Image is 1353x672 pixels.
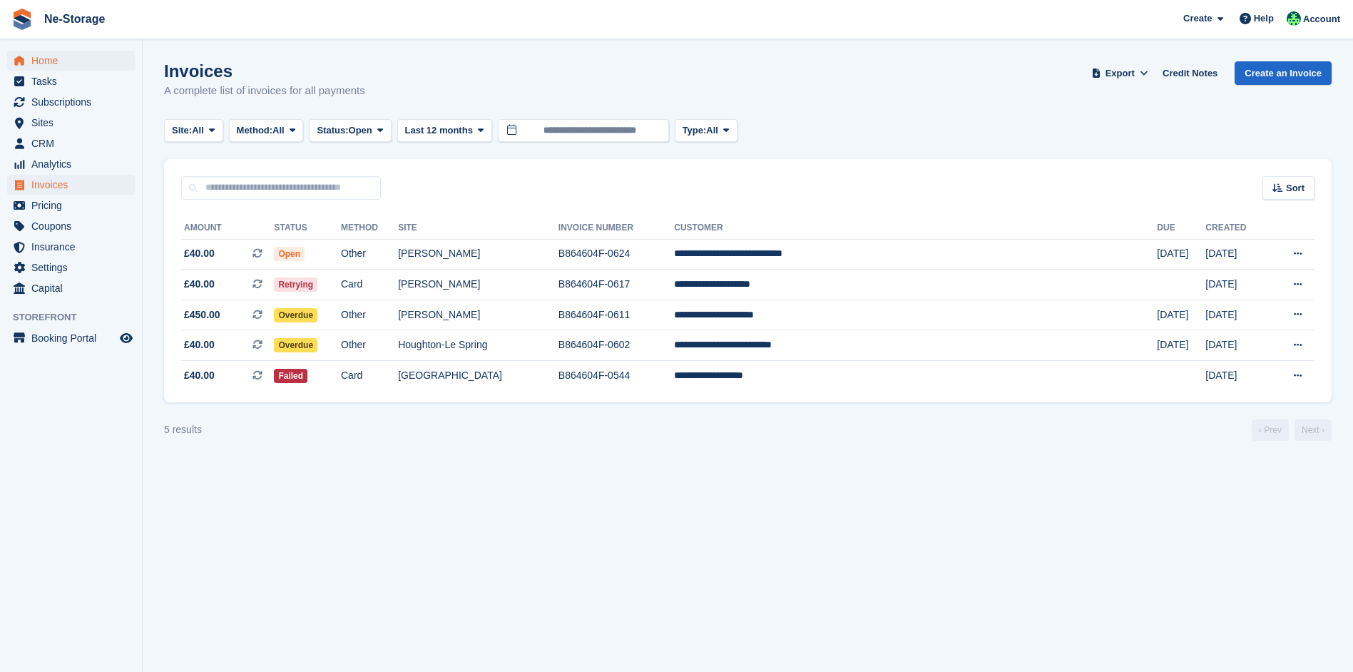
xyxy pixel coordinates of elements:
[274,247,305,261] span: Open
[7,154,135,174] a: menu
[7,92,135,112] a: menu
[558,270,674,300] td: B864604F-0617
[274,338,317,352] span: Overdue
[1088,61,1151,85] button: Export
[1183,11,1212,26] span: Create
[706,123,718,138] span: All
[683,123,707,138] span: Type:
[31,113,117,133] span: Sites
[7,278,135,298] a: menu
[1295,419,1332,441] a: Next
[675,119,737,143] button: Type: All
[7,237,135,257] a: menu
[398,239,558,270] td: [PERSON_NAME]
[7,195,135,215] a: menu
[1157,239,1205,270] td: [DATE]
[558,217,674,240] th: Invoice Number
[31,258,117,278] span: Settings
[181,217,274,240] th: Amount
[1252,419,1289,441] a: Previous
[31,216,117,236] span: Coupons
[317,123,348,138] span: Status:
[118,330,135,347] a: Preview store
[31,92,117,112] span: Subscriptions
[13,310,142,325] span: Storefront
[309,119,391,143] button: Status: Open
[341,361,398,391] td: Card
[341,300,398,330] td: Other
[674,217,1157,240] th: Customer
[274,369,307,383] span: Failed
[39,7,111,31] a: Ne-Storage
[398,330,558,361] td: Houghton-Le Spring
[341,239,398,270] td: Other
[1106,66,1135,81] span: Export
[349,123,372,138] span: Open
[31,175,117,195] span: Invoices
[1157,217,1205,240] th: Due
[1205,300,1268,330] td: [DATE]
[164,61,365,81] h1: Invoices
[558,361,674,391] td: B864604F-0544
[1205,330,1268,361] td: [DATE]
[184,368,215,383] span: £40.00
[31,133,117,153] span: CRM
[7,51,135,71] a: menu
[1157,61,1223,85] a: Credit Notes
[398,300,558,330] td: [PERSON_NAME]
[1205,270,1268,300] td: [DATE]
[237,123,273,138] span: Method:
[398,361,558,391] td: [GEOGRAPHIC_DATA]
[274,217,341,240] th: Status
[405,123,473,138] span: Last 12 months
[558,300,674,330] td: B864604F-0611
[31,71,117,91] span: Tasks
[274,278,317,292] span: Retrying
[1157,300,1205,330] td: [DATE]
[164,83,365,99] p: A complete list of invoices for all payments
[31,51,117,71] span: Home
[31,154,117,174] span: Analytics
[274,308,317,322] span: Overdue
[31,195,117,215] span: Pricing
[7,133,135,153] a: menu
[341,330,398,361] td: Other
[184,307,220,322] span: £450.00
[1205,361,1268,391] td: [DATE]
[31,237,117,257] span: Insurance
[184,277,215,292] span: £40.00
[1287,11,1301,26] img: Jay Johal
[272,123,285,138] span: All
[7,258,135,278] a: menu
[1205,239,1268,270] td: [DATE]
[1303,12,1340,26] span: Account
[164,119,223,143] button: Site: All
[558,239,674,270] td: B864604F-0624
[1205,217,1268,240] th: Created
[184,246,215,261] span: £40.00
[1249,419,1334,441] nav: Page
[11,9,33,30] img: stora-icon-8386f47178a22dfd0bd8f6a31ec36ba5ce8667c1dd55bd0f319d3a0aa187defe.svg
[398,270,558,300] td: [PERSON_NAME]
[31,278,117,298] span: Capital
[341,270,398,300] td: Card
[7,216,135,236] a: menu
[164,422,202,437] div: 5 results
[229,119,304,143] button: Method: All
[397,119,492,143] button: Last 12 months
[172,123,192,138] span: Site:
[1157,330,1205,361] td: [DATE]
[7,113,135,133] a: menu
[7,175,135,195] a: menu
[184,337,215,352] span: £40.00
[1286,181,1305,195] span: Sort
[1254,11,1274,26] span: Help
[7,71,135,91] a: menu
[398,217,558,240] th: Site
[1235,61,1332,85] a: Create an Invoice
[341,217,398,240] th: Method
[31,328,117,348] span: Booking Portal
[7,328,135,348] a: menu
[192,123,204,138] span: All
[558,330,674,361] td: B864604F-0602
